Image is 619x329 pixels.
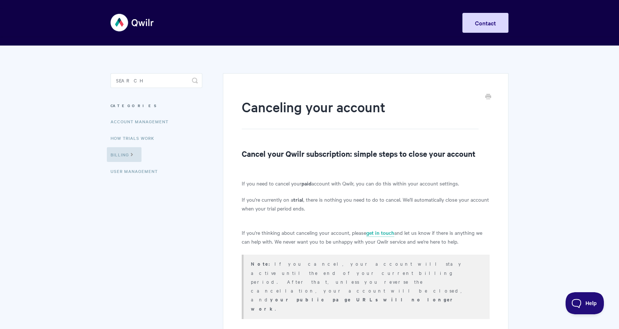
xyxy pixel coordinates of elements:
p: If you cancel, your account will stay active until the end of your current billing period. After ... [251,259,480,313]
a: Billing [107,147,141,162]
a: get in touch [366,229,394,237]
p: If you need to cancel your account with Qwilr, you can do this within your account settings. [242,179,490,188]
a: User Management [111,164,163,178]
a: How Trials Work [111,131,160,145]
a: Print this Article [485,93,491,101]
input: Search [111,73,202,88]
p: If you're thinking about canceling your account, please and let us know if there is anything we c... [242,228,490,246]
a: Contact [462,13,508,33]
strong: Note: [251,260,274,267]
strong: your public page URLs will no longer work [251,296,456,312]
b: trial [293,195,303,203]
iframe: Toggle Customer Support [566,292,604,314]
p: If you're currently on a , there is nothing you need to do to cancel. We'll automatically close y... [242,195,490,213]
strong: paid [301,179,311,187]
h2: Cancel your Qwilr subscription: simple steps to close your account [242,148,490,159]
img: Qwilr Help Center [111,9,154,36]
h3: Categories [111,99,202,112]
a: Account Management [111,114,174,129]
h1: Canceling your account [242,98,479,129]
